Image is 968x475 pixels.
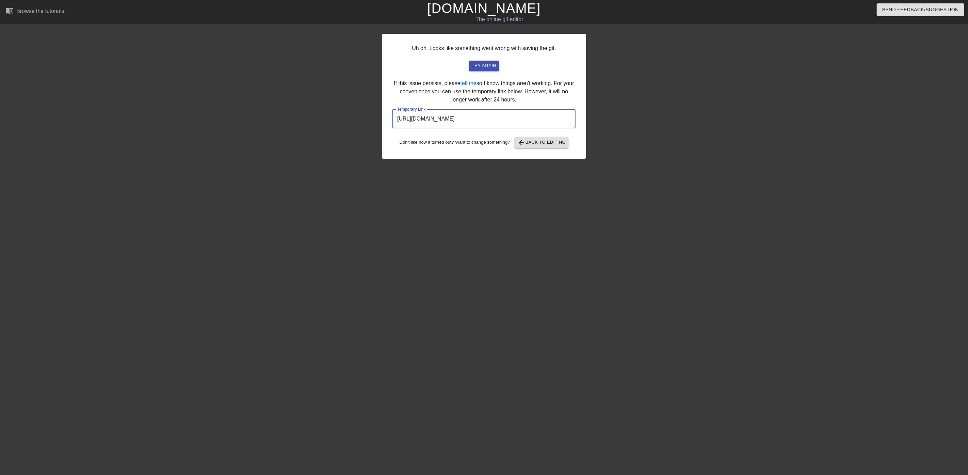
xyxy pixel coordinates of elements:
[472,62,496,70] span: try again
[16,8,66,14] div: Browse the tutorials!
[382,34,586,159] div: Uh oh. Looks like something went wrong with saving the gif. If this issue persists, please so I k...
[877,3,964,16] button: Send Feedback/Suggestion
[392,137,576,148] div: Don't like how it turned out? Want to change something?
[882,5,959,14] span: Send Feedback/Suggestion
[515,137,569,148] button: Back to Editing
[392,109,576,128] input: bare
[461,80,477,86] a: tell me
[517,139,566,147] span: Back to Editing
[469,61,499,71] button: try again
[427,1,541,16] a: [DOMAIN_NAME]
[5,6,66,17] a: Browse the tutorials!
[5,6,14,15] span: menu_book
[517,139,526,147] span: arrow_back
[326,15,673,23] div: The online gif editor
